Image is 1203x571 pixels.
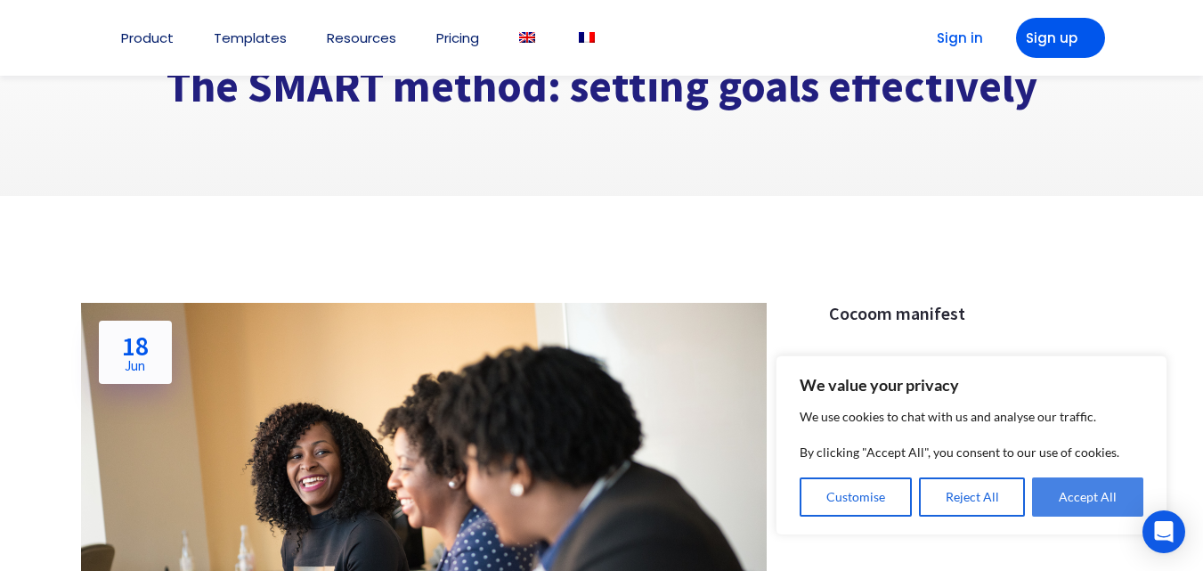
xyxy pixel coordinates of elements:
a: Sign in [909,18,998,58]
div: Open Intercom Messenger [1142,510,1185,553]
a: Product [121,31,174,45]
p: Cocoom is a software editor, specialized into internal communication. Our passionated team of wri... [829,351,1123,453]
button: Accept All [1032,477,1143,517]
h2: 18 [122,332,149,372]
p: We value your privacy [800,374,1143,396]
a: 18Jun [99,321,172,384]
h3: Cocoom manifest [829,303,1123,324]
p: We use cookies to chat with us and analyse our traffic. [800,406,1143,428]
button: Customise [800,477,912,517]
a: Templates [214,31,287,45]
img: French [579,32,595,43]
a: Resources [327,31,396,45]
a: Sign up [1016,18,1105,58]
h1: The SMART method: setting goals effectively [81,59,1123,115]
a: Pricing [436,31,479,45]
img: English [519,32,535,43]
button: Reject All [919,477,1026,517]
p: By clicking "Accept All", you consent to our use of cookies. [800,442,1143,463]
span: Jun [122,359,149,372]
